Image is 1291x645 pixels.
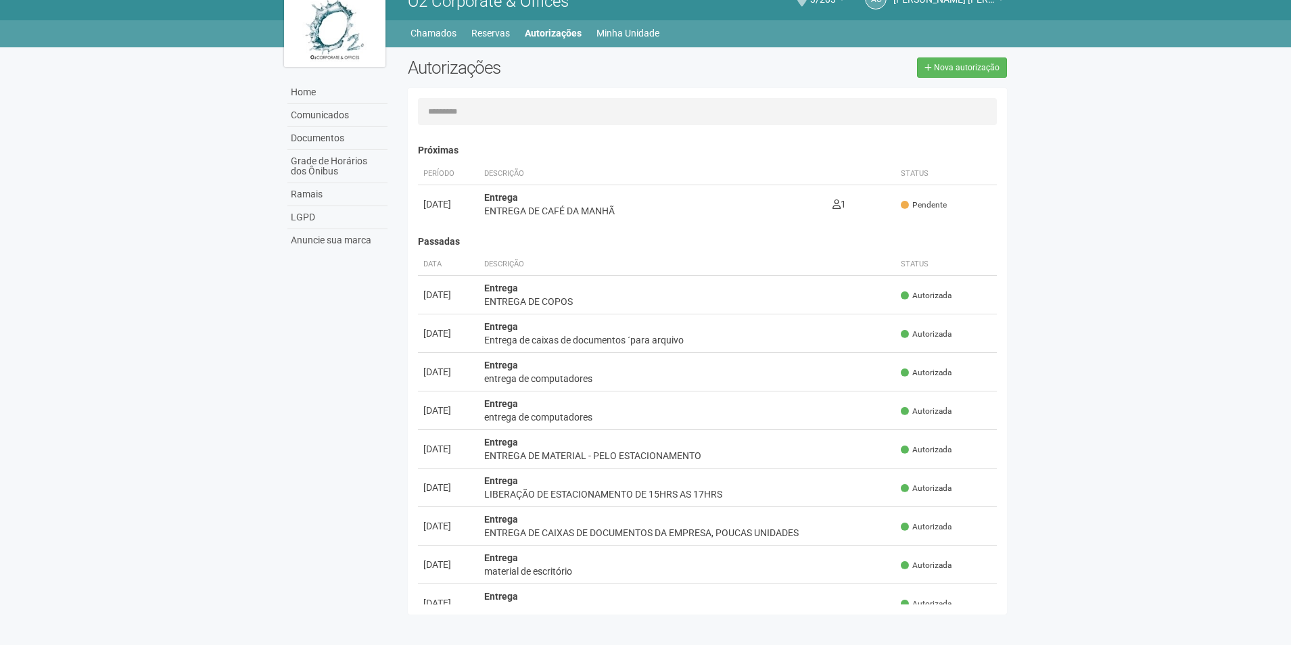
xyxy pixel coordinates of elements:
[484,283,518,293] strong: Entrega
[484,321,518,332] strong: Entrega
[484,410,891,424] div: entrega de computadores
[484,372,891,385] div: entrega de computadores
[287,183,388,206] a: Ramais
[418,254,479,276] th: Data
[484,526,891,540] div: ENTREGA DE CAIXAS DE DOCUMENTOS DA EMPRESA, POUCAS UNIDADES
[895,163,997,185] th: Status
[479,254,896,276] th: Descrição
[484,437,518,448] strong: Entrega
[423,596,473,610] div: [DATE]
[423,365,473,379] div: [DATE]
[596,24,659,43] a: Minha Unidade
[423,288,473,302] div: [DATE]
[287,127,388,150] a: Documentos
[484,514,518,525] strong: Entrega
[287,81,388,104] a: Home
[410,24,456,43] a: Chamados
[901,367,952,379] span: Autorizada
[423,404,473,417] div: [DATE]
[901,521,952,533] span: Autorizada
[484,603,891,617] div: ENTREGA DE COMPUTADORES
[901,406,952,417] span: Autorizada
[484,591,518,602] strong: Entrega
[471,24,510,43] a: Reservas
[484,565,891,578] div: material de escritório
[484,333,891,347] div: Entrega de caixas de documentos ´para arquivo
[917,57,1007,78] a: Nova autorização
[901,483,952,494] span: Autorizada
[287,206,388,229] a: LGPD
[484,360,518,371] strong: Entrega
[901,290,952,302] span: Autorizada
[418,163,479,185] th: Período
[895,254,997,276] th: Status
[479,163,828,185] th: Descrição
[901,560,952,571] span: Autorizada
[901,444,952,456] span: Autorizada
[901,329,952,340] span: Autorizada
[934,63,1000,72] span: Nova autorização
[484,204,822,218] div: ENTREGA DE CAFÉ DA MANHÃ
[484,398,518,409] strong: Entrega
[832,199,846,210] span: 1
[484,295,891,308] div: ENTREGA DE COPOS
[423,327,473,340] div: [DATE]
[423,481,473,494] div: [DATE]
[423,442,473,456] div: [DATE]
[901,199,947,211] span: Pendente
[287,104,388,127] a: Comunicados
[484,449,891,462] div: ENTREGA DE MATERIAL - PELO ESTACIONAMENTO
[423,197,473,211] div: [DATE]
[287,229,388,252] a: Anuncie sua marca
[484,475,518,486] strong: Entrega
[287,150,388,183] a: Grade de Horários dos Ônibus
[423,558,473,571] div: [DATE]
[484,487,891,501] div: LIBERAÇÃO DE ESTACIONAMENTO DE 15HRS AS 17HRS
[408,57,697,78] h2: Autorizações
[484,552,518,563] strong: Entrega
[423,519,473,533] div: [DATE]
[418,145,997,156] h4: Próximas
[525,24,582,43] a: Autorizações
[418,237,997,247] h4: Passadas
[901,598,952,610] span: Autorizada
[484,192,518,203] strong: Entrega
